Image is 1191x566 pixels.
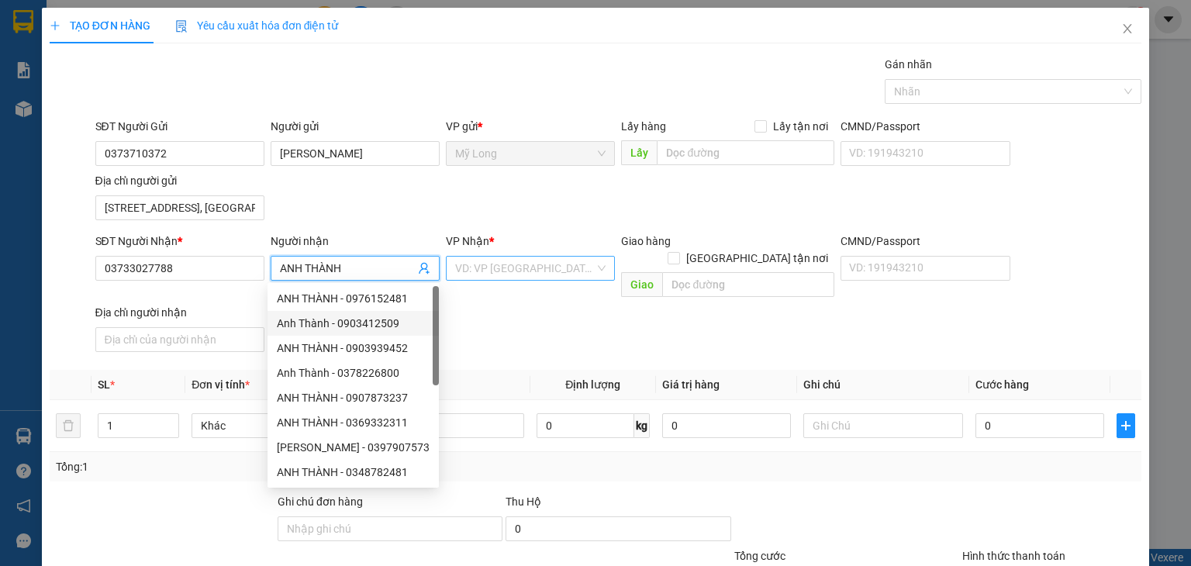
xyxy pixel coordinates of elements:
[277,464,430,481] div: ANH THÀNH - 0348782481
[268,435,439,460] div: NGUYỄN THANH THÀNH - 0397907573
[277,290,430,307] div: ANH THÀNH - 0976152481
[268,460,439,485] div: ANH THÀNH - 0348782481
[506,495,541,508] span: Thu Hộ
[662,413,791,438] input: 0
[841,118,1010,135] div: CMND/Passport
[185,48,342,67] div: [PERSON_NAME]
[767,118,834,135] span: Lấy tận nơi
[418,262,430,274] span: user-add
[277,389,430,406] div: ANH THÀNH - 0907873237
[13,32,174,50] div: [PERSON_NAME]
[621,120,666,133] span: Lấy hàng
[98,378,110,391] span: SL
[962,550,1065,562] label: Hình thức thanh toán
[13,72,174,128] div: ẤP 2, [GEOGRAPHIC_DATA], [GEOGRAPHIC_DATA]
[657,140,834,165] input: Dọc đường
[277,364,430,381] div: Anh Thành - 0378226800
[662,272,834,297] input: Dọc đường
[278,495,363,508] label: Ghi chú đơn hàng
[885,58,932,71] label: Gán nhãn
[271,118,440,135] div: Người gửi
[95,304,264,321] div: Địa chỉ người nhận
[1117,413,1135,438] button: plus
[268,385,439,410] div: ANH THÀNH - 0907873237
[95,233,264,250] div: SĐT Người Nhận
[201,414,342,437] span: Khác
[185,13,222,29] span: Nhận:
[277,315,430,332] div: Anh Thành - 0903412509
[446,118,615,135] div: VP gửi
[1117,419,1134,432] span: plus
[95,172,264,189] div: Địa chỉ người gửi
[95,195,264,220] input: Địa chỉ của người gửi
[13,15,37,31] span: Gửi:
[662,378,720,391] span: Giá trị hàng
[803,413,963,438] input: Ghi Chú
[50,20,60,31] span: plus
[621,235,671,247] span: Giao hàng
[621,140,657,165] span: Lấy
[13,50,174,72] div: 0706758899
[277,439,430,456] div: [PERSON_NAME] - 0397907573
[975,378,1029,391] span: Cước hàng
[364,413,524,438] input: VD: Bàn, Ghế
[278,516,502,541] input: Ghi chú đơn hàng
[268,410,439,435] div: ANH THÀNH - 0369332311
[95,327,264,352] input: Địa chỉ của người nhận
[95,118,264,135] div: SĐT Người Gửi
[175,20,188,33] img: icon
[185,13,342,48] div: [GEOGRAPHIC_DATA]
[455,142,606,165] span: Mỹ Long
[268,286,439,311] div: ANH THÀNH - 0976152481
[56,458,461,475] div: Tổng: 1
[268,336,439,361] div: ANH THÀNH - 0903939452
[841,233,1010,250] div: CMND/Passport
[621,272,662,297] span: Giao
[1121,22,1134,35] span: close
[192,378,250,391] span: Đơn vị tính
[277,414,430,431] div: ANH THÀNH - 0369332311
[565,378,620,391] span: Định lượng
[13,13,174,32] div: Mỹ Long
[56,413,81,438] button: delete
[271,233,440,250] div: Người nhận
[277,340,430,357] div: ANH THÀNH - 0903939452
[268,361,439,385] div: Anh Thành - 0378226800
[797,370,969,400] th: Ghi chú
[1106,8,1149,51] button: Close
[734,550,785,562] span: Tổng cước
[268,311,439,336] div: Anh Thành - 0903412509
[50,19,150,32] span: TẠO ĐƠN HÀNG
[446,235,489,247] span: VP Nhận
[634,413,650,438] span: kg
[680,250,834,267] span: [GEOGRAPHIC_DATA] tận nơi
[185,67,342,88] div: 0928293968
[175,19,339,32] span: Yêu cầu xuất hóa đơn điện tử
